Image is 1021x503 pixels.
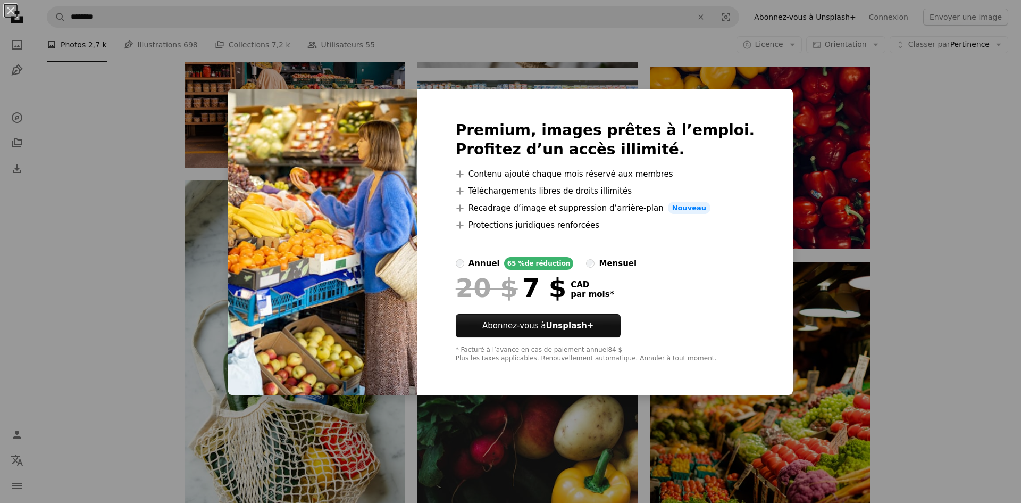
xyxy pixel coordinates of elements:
[456,121,755,159] h2: Premium, images prêtes à l’emploi. Profitez d’un accès illimité.
[468,257,500,270] div: annuel
[571,280,614,290] span: CAD
[599,257,637,270] div: mensuel
[456,346,755,363] div: * Facturé à l’avance en cas de paiement annuel 84 $ Plus les taxes applicables. Renouvellement au...
[456,274,566,302] div: 7 $
[456,202,755,215] li: Recadrage d’image et suppression d’arrière-plan
[456,219,755,232] li: Protections juridiques renforcées
[546,321,593,331] strong: Unsplash+
[228,89,417,395] img: premium_photo-1663011122314-ed94208842d8
[456,314,621,337] button: Abonnez-vous àUnsplash+
[456,168,755,180] li: Contenu ajouté chaque mois réservé aux membres
[586,259,595,268] input: mensuel
[456,274,518,302] span: 20 $
[668,202,710,215] span: Nouveau
[456,259,464,268] input: annuel65 %de réduction
[571,290,614,299] span: par mois *
[504,257,574,270] div: 65 % de réduction
[456,185,755,197] li: Téléchargements libres de droits illimités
